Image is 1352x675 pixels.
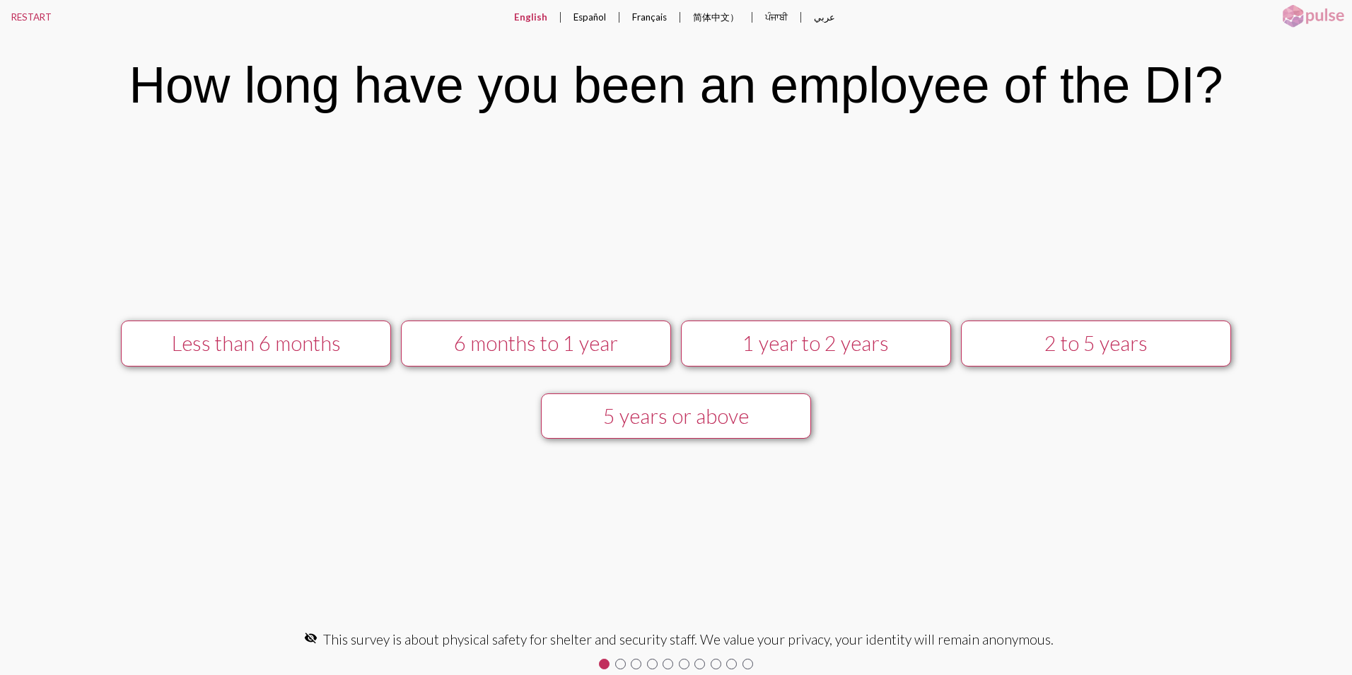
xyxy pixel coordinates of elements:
div: 5 years or above [555,404,796,428]
img: pulsehorizontalsmall.png [1278,4,1348,29]
button: Less than 6 months [121,321,391,367]
div: How long have you been an employee of the DI? [129,56,1223,114]
div: 2 to 5 years [975,331,1216,355]
button: 5 years or above [541,393,811,439]
div: 1 year to 2 years [695,331,936,355]
div: 6 months to 1 year [415,331,656,355]
span: This survey is about physical safety for shelter and security staff. We value your privacy, your ... [323,631,1054,647]
button: 6 months to 1 year [401,321,671,367]
button: 1 year to 2 years [681,321,951,367]
div: Less than 6 months [135,331,376,355]
button: 2 to 5 years [961,321,1231,367]
mat-icon: visibility_off [304,631,317,645]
